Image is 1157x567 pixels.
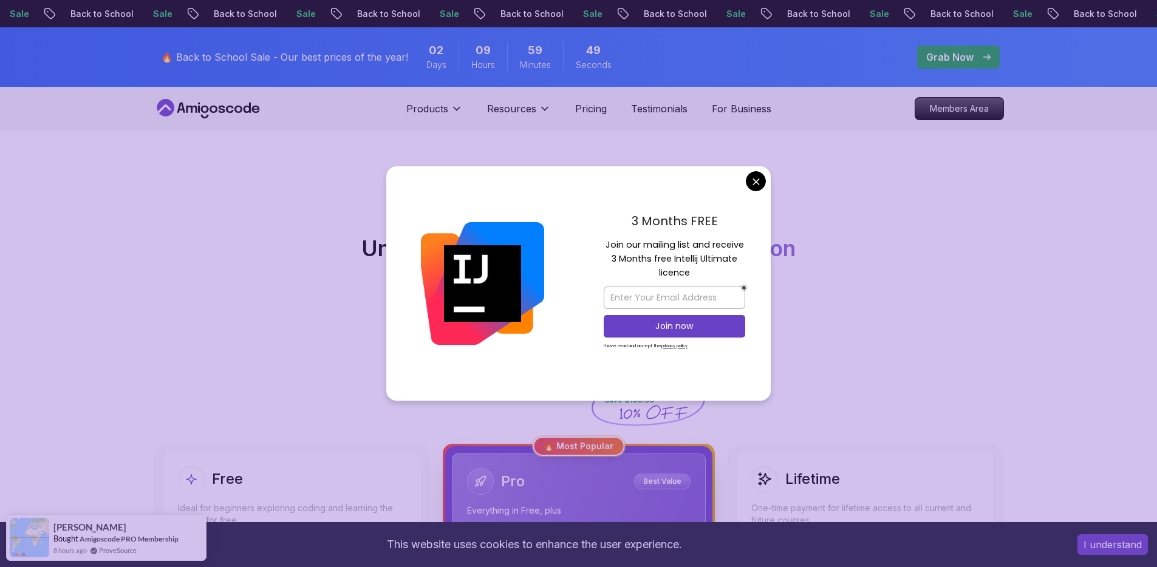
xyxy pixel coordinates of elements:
[491,8,573,20] p: Back to School
[1003,8,1042,20] p: Sale
[426,59,446,71] span: Days
[860,8,899,20] p: Sale
[636,475,689,487] p: Best Value
[1064,8,1147,20] p: Back to School
[915,98,1003,120] p: Members Area
[520,59,551,71] span: Minutes
[631,101,688,116] a: Testimonials
[576,59,612,71] span: Seconds
[471,59,495,71] span: Hours
[430,8,469,20] p: Sale
[1077,534,1148,555] button: Accept cookies
[573,8,612,20] p: Sale
[528,42,542,59] span: 59 Minutes
[161,50,408,64] p: 🔥 Back to School Sale - Our best prices of the year!
[53,534,78,543] span: Bought
[777,8,860,20] p: Back to School
[178,502,406,526] p: Ideal for beginners exploring coding and learning the basics for free.
[406,101,463,126] button: Products
[347,8,430,20] p: Back to School
[204,8,287,20] p: Back to School
[53,545,87,555] span: 8 hours ago
[61,8,143,20] p: Back to School
[53,522,126,532] span: [PERSON_NAME]
[476,42,491,59] span: 9 Hours
[467,504,691,517] p: Everything in Free, plus
[575,101,607,116] a: Pricing
[487,101,551,126] button: Resources
[586,42,601,59] span: 49 Seconds
[501,472,525,491] h2: Pro
[9,531,1059,558] div: This website uses cookies to enhance the user experience.
[143,8,182,20] p: Sale
[926,50,974,64] p: Grab Now
[406,101,448,116] p: Products
[80,534,179,543] a: Amigoscode PRO Membership
[921,8,1003,20] p: Back to School
[212,469,243,489] h2: Free
[915,97,1004,120] a: Members Area
[10,518,49,557] img: provesource social proof notification image
[487,101,536,116] p: Resources
[361,236,796,260] h2: Unlimited Learning with
[712,101,771,116] a: For Business
[751,502,980,526] p: One-time payment for lifetime access to all current and future courses.
[429,42,443,59] span: 2 Days
[717,8,756,20] p: Sale
[634,8,717,20] p: Back to School
[785,469,840,489] h2: Lifetime
[287,8,326,20] p: Sale
[99,545,137,555] a: ProveSource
